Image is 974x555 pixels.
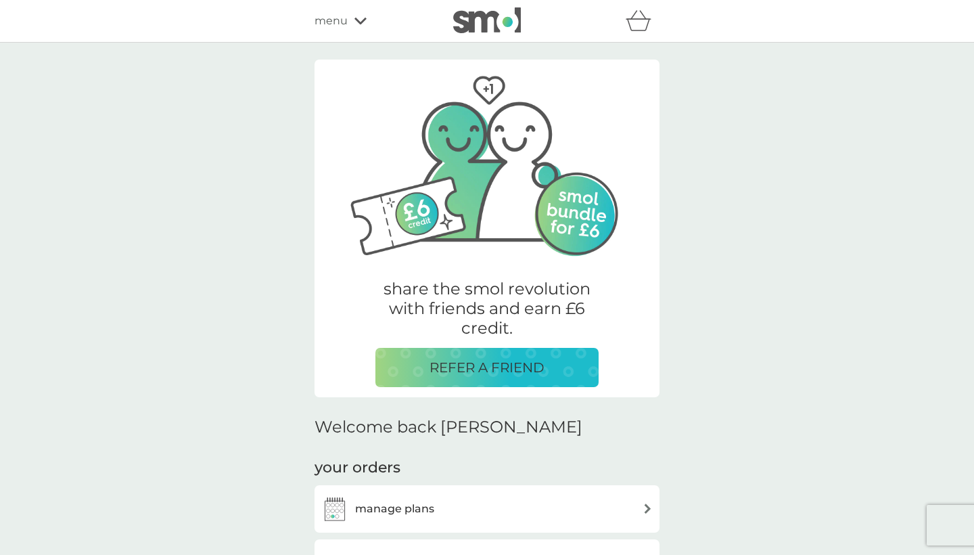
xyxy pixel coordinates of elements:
[315,12,348,30] span: menu
[626,7,659,35] div: basket
[453,7,521,33] img: smol
[315,62,659,397] a: Two friends, one with their arm around the other.share the smol revolution with friends and earn ...
[315,458,400,479] h3: your orders
[335,60,639,263] img: Two friends, one with their arm around the other.
[315,418,582,437] h2: Welcome back [PERSON_NAME]
[355,500,434,518] h3: manage plans
[643,504,653,514] img: arrow right
[430,357,544,378] p: REFER A FRIEND
[375,280,599,338] p: share the smol revolution with friends and earn £6 credit.
[375,348,599,387] button: REFER A FRIEND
